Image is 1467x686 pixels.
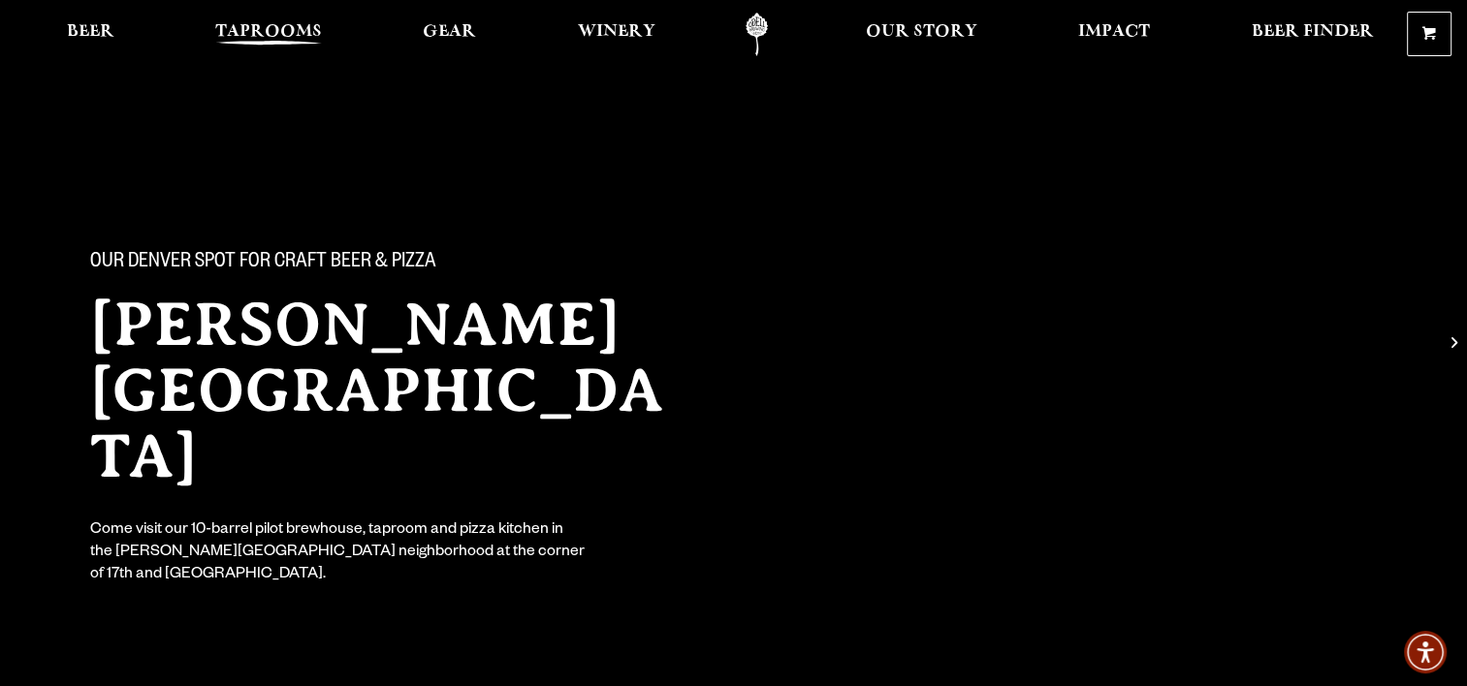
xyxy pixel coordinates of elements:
h2: [PERSON_NAME][GEOGRAPHIC_DATA] [90,292,695,489]
a: Impact [1066,13,1163,56]
span: Beer Finder [1251,24,1373,40]
a: Beer [54,13,127,56]
a: Odell Home [720,13,793,56]
a: Taprooms [203,13,335,56]
a: Gear [410,13,489,56]
div: Come visit our 10-barrel pilot brewhouse, taproom and pizza kitchen in the [PERSON_NAME][GEOGRAPH... [90,520,587,587]
span: Impact [1078,24,1150,40]
span: Gear [423,24,476,40]
a: Winery [565,13,668,56]
span: Taprooms [215,24,322,40]
a: Beer Finder [1238,13,1386,56]
span: Winery [578,24,655,40]
a: Our Story [853,13,990,56]
span: Beer [67,24,114,40]
div: Accessibility Menu [1404,631,1447,673]
span: Our Denver spot for craft beer & pizza [90,251,436,276]
span: Our Story [866,24,977,40]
